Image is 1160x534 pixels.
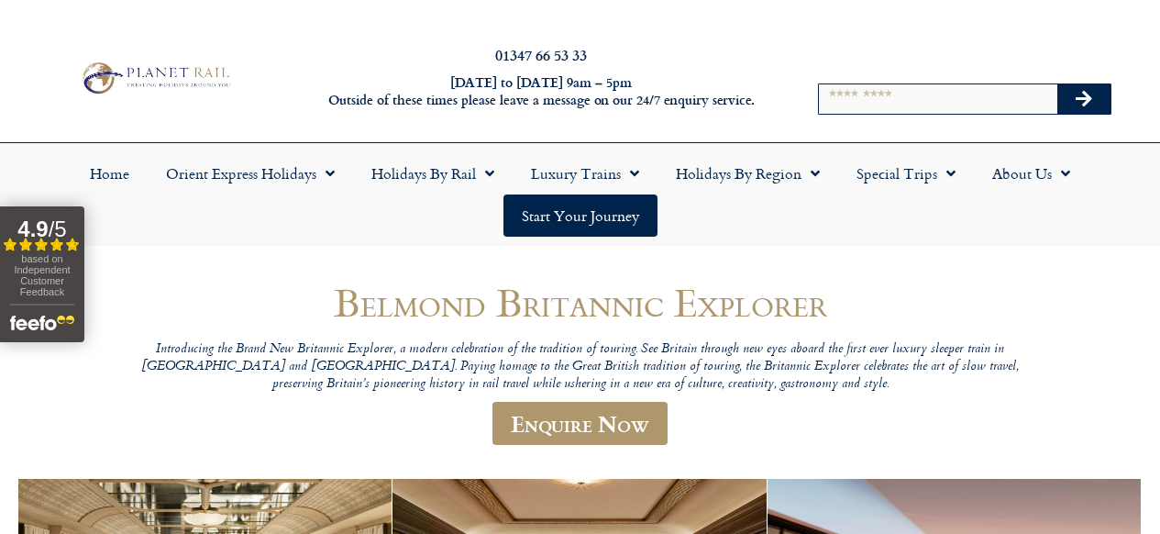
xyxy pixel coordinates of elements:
[72,152,148,195] a: Home
[657,152,838,195] a: Holidays by Region
[353,152,513,195] a: Holidays by Rail
[838,152,974,195] a: Special Trips
[503,195,657,237] a: Start your Journey
[76,59,234,97] img: Planet Rail Train Holidays Logo
[148,152,353,195] a: Orient Express Holidays
[1057,84,1110,114] button: Search
[492,402,668,445] a: Enquire Now
[974,152,1088,195] a: About Us
[314,74,768,108] h6: [DATE] to [DATE] 9am – 5pm Outside of these times please leave a message on our 24/7 enquiry serv...
[513,152,657,195] a: Luxury Trains
[9,152,1151,237] nav: Menu
[140,341,1021,393] p: Introducing the Brand New Britannic Explorer, a modern celebration of the tradition of touring. S...
[140,281,1021,324] h1: Belmond Britannic Explorer
[495,44,587,65] a: 01347 66 53 33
